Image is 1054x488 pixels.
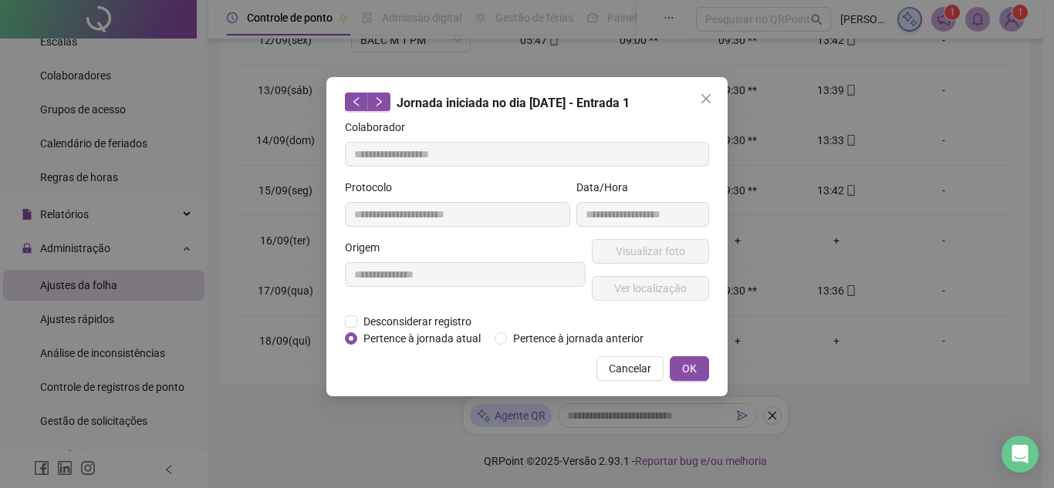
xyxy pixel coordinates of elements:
span: right [373,96,384,107]
span: OK [682,360,697,377]
button: Cancelar [596,356,664,381]
span: Pertence à jornada atual [357,330,487,347]
span: close [700,93,712,105]
button: left [345,93,368,111]
div: Jornada iniciada no dia [DATE] - Entrada 1 [345,93,709,113]
label: Protocolo [345,179,402,196]
label: Data/Hora [576,179,638,196]
label: Colaborador [345,119,415,136]
span: Cancelar [609,360,651,377]
button: Visualizar foto [592,239,709,264]
button: Ver localização [592,276,709,301]
span: left [351,96,362,107]
span: Desconsiderar registro [357,313,478,330]
div: Open Intercom Messenger [1002,436,1039,473]
span: Pertence à jornada anterior [507,330,650,347]
button: right [367,93,390,111]
button: OK [670,356,709,381]
label: Origem [345,239,390,256]
button: Close [694,86,718,111]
